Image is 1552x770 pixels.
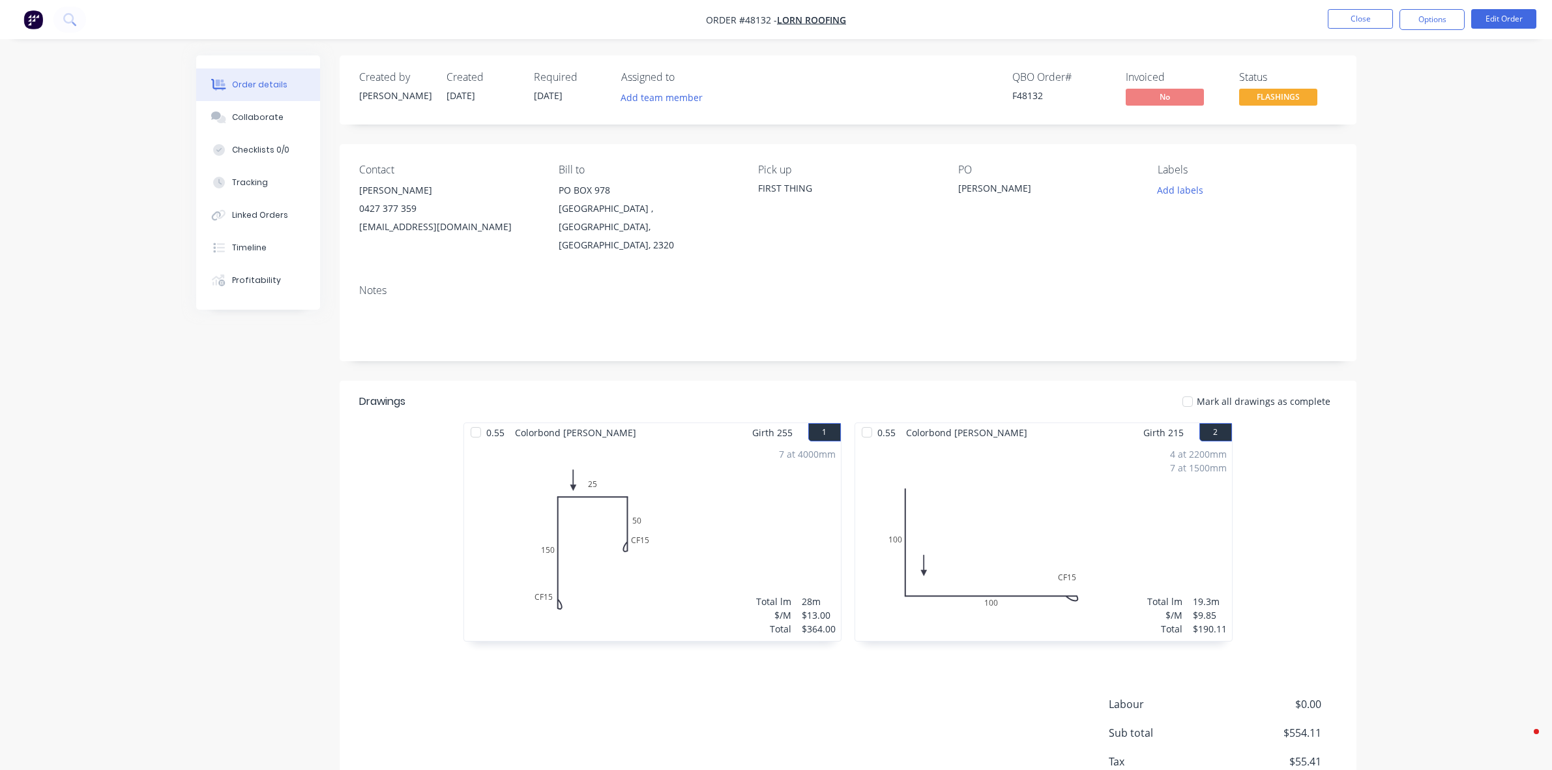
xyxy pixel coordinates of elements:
div: F48132 [1012,89,1110,102]
div: Created by [359,71,431,83]
div: Total [756,622,791,636]
div: $190.11 [1193,622,1227,636]
button: Add team member [621,89,710,106]
div: QBO Order # [1012,71,1110,83]
div: Created [447,71,518,83]
button: Order details [196,68,320,101]
button: FLASHINGS [1239,89,1317,108]
button: Profitability [196,264,320,297]
div: Contact [359,164,538,176]
a: LORN ROOFING [777,14,846,26]
span: No [1126,89,1204,105]
div: [EMAIL_ADDRESS][DOMAIN_NAME] [359,218,538,236]
div: Notes [359,284,1337,297]
div: Total [1147,622,1182,636]
div: Invoiced [1126,71,1223,83]
span: Colorbond [PERSON_NAME] [510,423,641,442]
div: $9.85 [1193,608,1227,622]
div: [PERSON_NAME] [958,181,1121,200]
span: $554.11 [1224,725,1321,741]
span: Mark all drawings as complete [1197,394,1330,408]
div: PO BOX 978 [559,181,737,200]
div: [PERSON_NAME]0427 377 359[EMAIL_ADDRESS][DOMAIN_NAME] [359,181,538,236]
span: Girth 215 [1143,423,1184,442]
span: 0.55 [872,423,901,442]
span: Labour [1109,696,1225,712]
span: $0.00 [1224,696,1321,712]
div: Total lm [1147,595,1182,608]
div: 7 at 1500mm [1170,461,1227,475]
button: Edit Order [1471,9,1536,29]
div: Total lm [756,595,791,608]
span: FLASHINGS [1239,89,1317,105]
div: Required [534,71,606,83]
div: Profitability [232,274,281,286]
div: 28m [802,595,836,608]
div: Drawings [359,394,405,409]
div: 0427 377 359 [359,200,538,218]
div: Timeline [232,242,267,254]
button: Add labels [1150,181,1210,199]
div: [PERSON_NAME] [359,89,431,102]
span: $55.41 [1224,754,1321,769]
div: $/M [1147,608,1182,622]
div: Order details [232,79,287,91]
button: Options [1399,9,1465,30]
span: Colorbond [PERSON_NAME] [901,423,1032,442]
span: Sub total [1109,725,1225,741]
div: PO [958,164,1137,176]
div: $364.00 [802,622,836,636]
div: $13.00 [802,608,836,622]
span: Order #48132 - [706,14,777,26]
div: 0CF1515025CF15507 at 4000mmTotal lm$/MTotal28m$13.00$364.00 [464,442,841,641]
div: Checklists 0/0 [232,144,289,156]
button: Linked Orders [196,199,320,231]
button: Add team member [613,89,709,106]
div: 4 at 2200mm [1170,447,1227,461]
span: [DATE] [447,89,475,102]
span: 0.55 [481,423,510,442]
div: Tracking [232,177,268,188]
div: 7 at 4000mm [779,447,836,461]
div: Linked Orders [232,209,288,221]
div: Labels [1158,164,1336,176]
button: Close [1328,9,1393,29]
img: Factory [23,10,43,29]
span: [DATE] [534,89,563,102]
div: [PERSON_NAME] [359,181,538,200]
div: PO BOX 978[GEOGRAPHIC_DATA] , [GEOGRAPHIC_DATA], [GEOGRAPHIC_DATA], 2320 [559,181,737,254]
button: Tracking [196,166,320,199]
div: Assigned to [621,71,752,83]
div: 19.3m [1193,595,1227,608]
button: 2 [1199,423,1232,441]
div: Pick up [758,164,937,176]
button: Collaborate [196,101,320,134]
div: $/M [756,608,791,622]
button: 1 [808,423,841,441]
div: 0100CF151004 at 2200mm7 at 1500mmTotal lm$/MTotal19.3m$9.85$190.11 [855,442,1232,641]
span: Tax [1109,754,1225,769]
div: Bill to [559,164,737,176]
button: Timeline [196,231,320,264]
div: Status [1239,71,1337,83]
div: FIRST THING [758,181,937,195]
iframe: Intercom live chat [1508,726,1539,757]
div: Collaborate [232,111,284,123]
span: Girth 255 [752,423,793,442]
div: [GEOGRAPHIC_DATA] , [GEOGRAPHIC_DATA], [GEOGRAPHIC_DATA], 2320 [559,200,737,254]
button: Checklists 0/0 [196,134,320,166]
